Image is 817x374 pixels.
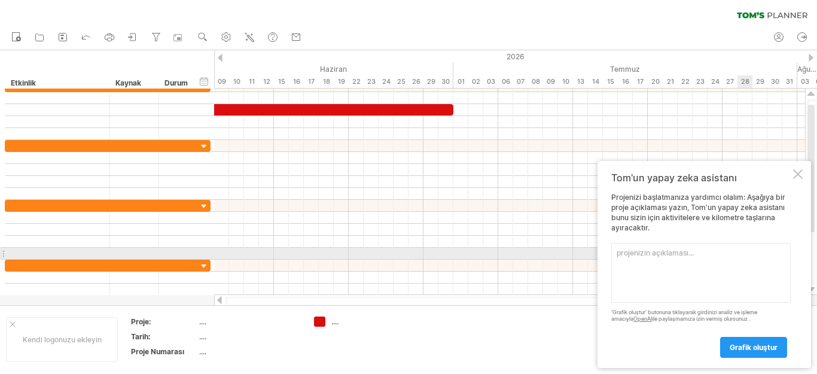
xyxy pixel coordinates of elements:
[723,75,737,88] div: Pazartesi, 27 Temmuz 2026
[752,75,767,88] div: Çarşamba, 29 Temmuz 2026
[573,75,588,88] div: Pazartesi, 13 Temmuz 2026
[472,77,480,86] font: 02
[214,75,229,88] div: Salı, 9 Haziran 2026
[199,347,206,356] font: ....
[441,77,450,86] font: 30
[364,75,379,88] div: Salı, 23 Haziran 2026
[532,77,540,86] font: 08
[741,77,749,86] font: 28
[308,77,315,86] font: 17
[652,315,751,322] font: ile paylaşmamıza izin vermiş olursunuz .
[289,75,304,88] div: Salı, 16 Haziran 2026
[633,315,652,322] a: OpenAI
[651,77,660,86] font: 20
[607,77,614,86] font: 15
[468,75,483,88] div: Perşembe, 2 Temmuz 2026
[115,78,141,87] font: Kaynak
[487,77,495,86] font: 03
[737,75,752,88] div: Salı, 28 Temmuz 2026
[274,75,289,88] div: Pazartesi, 15 Haziran 2026
[648,75,663,88] div: Pazartesi, 20 Temmuz 2026
[507,52,525,61] font: 2026
[334,75,349,88] div: Cuma, 19 Haziran 2026
[278,77,285,86] font: 15
[618,75,633,88] div: Perşembe, 16 Temmuz 2026
[259,75,274,88] div: Cuma, 12 Haziran 2026
[786,77,793,86] font: 31
[423,75,438,88] div: Pazartesi, 29 Haziran 2026
[622,77,629,86] font: 16
[352,77,361,86] font: 22
[611,193,785,232] font: Projenizi başlatmanıza yardımcı olalım: Aşağıya bir proje açıklaması yazın, Tom'un yapay zeka asi...
[244,75,259,88] div: Perşembe, 11 Haziran 2026
[164,78,188,87] font: Durum
[756,77,764,86] font: 29
[711,77,720,86] font: 24
[708,75,723,88] div: Cuma, 24 Temmuz 2026
[367,77,376,86] font: 23
[667,77,674,86] font: 21
[528,75,543,88] div: Çarşamba, 8 Temmuz 2026
[483,75,498,88] div: Cuma, 3 Temmuz 2026
[23,335,102,344] font: Kendi logonuzu ekleyin
[304,75,319,88] div: Çarşamba, 17 Haziran 2026
[782,75,797,88] div: Cuma, 31 Temmuz 2026
[577,77,584,86] font: 13
[726,77,734,86] font: 27
[633,75,648,88] div: Cuma, 17 Temmuz 2026
[229,75,244,88] div: Çarşamba, 10 Haziran 2026
[379,75,394,88] div: Çarşamba, 24 Haziran 2026
[11,78,36,87] font: Etkinlik
[412,77,420,86] font: 26
[438,75,453,88] div: Salı, 30 Haziran 2026
[131,332,151,341] font: Tarih:
[319,75,334,88] div: Perşembe, 18 Haziran 2026
[681,77,690,86] font: 22
[611,172,737,184] font: Tom'un yapay zeka asistanı
[771,77,779,86] font: 30
[730,343,778,352] font: grafik oluştur
[397,77,406,86] font: 25
[218,77,226,86] font: 09
[249,77,255,86] font: 11
[199,332,206,341] font: ....
[349,75,364,88] div: Pazartesi, 22 Haziran 2026
[199,317,206,326] font: ....
[592,77,599,86] font: 14
[131,347,184,356] font: Proje Numarası
[696,77,705,86] font: 23
[382,77,391,86] font: 24
[801,77,809,86] font: 03
[498,75,513,88] div: Pazartesi, 6 Temmuz 2026
[558,75,573,88] div: Cuma, 10 Temmuz 2026
[693,75,708,88] div: Perşembe, 23 Temmuz 2026
[720,337,787,358] a: grafik oluştur
[233,77,240,86] font: 10
[502,77,510,86] font: 06
[797,75,812,88] div: Pazartesi, 3 Ağustos 2026
[124,63,453,75] div: Haziran 2026
[547,77,555,86] font: 09
[543,75,558,88] div: Perşembe, 9 Temmuz 2026
[588,75,603,88] div: Salı, 14 Temmuz 2026
[338,77,345,86] font: 19
[562,77,569,86] font: 10
[603,75,618,88] div: Çarşamba, 15 Temmuz 2026
[458,77,465,86] font: 01
[513,75,528,88] div: Salı, 7 Temmuz 2026
[678,75,693,88] div: Çarşamba, 22 Temmuz 2026
[517,77,525,86] font: 07
[331,317,339,326] font: ....
[408,75,423,88] div: Cuma, 26 Haziran 2026
[610,65,640,74] font: Temmuz
[394,75,408,88] div: Perşembe, 25 Haziran 2026
[263,77,270,86] font: 12
[453,75,468,88] div: Çarşamba, 1 Temmuz 2026
[663,75,678,88] div: Salı, 21 Temmuz 2026
[453,63,797,75] div: Temmuz 2026
[293,77,300,86] font: 16
[131,317,151,326] font: Proje:
[323,77,330,86] font: 18
[427,77,435,86] font: 29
